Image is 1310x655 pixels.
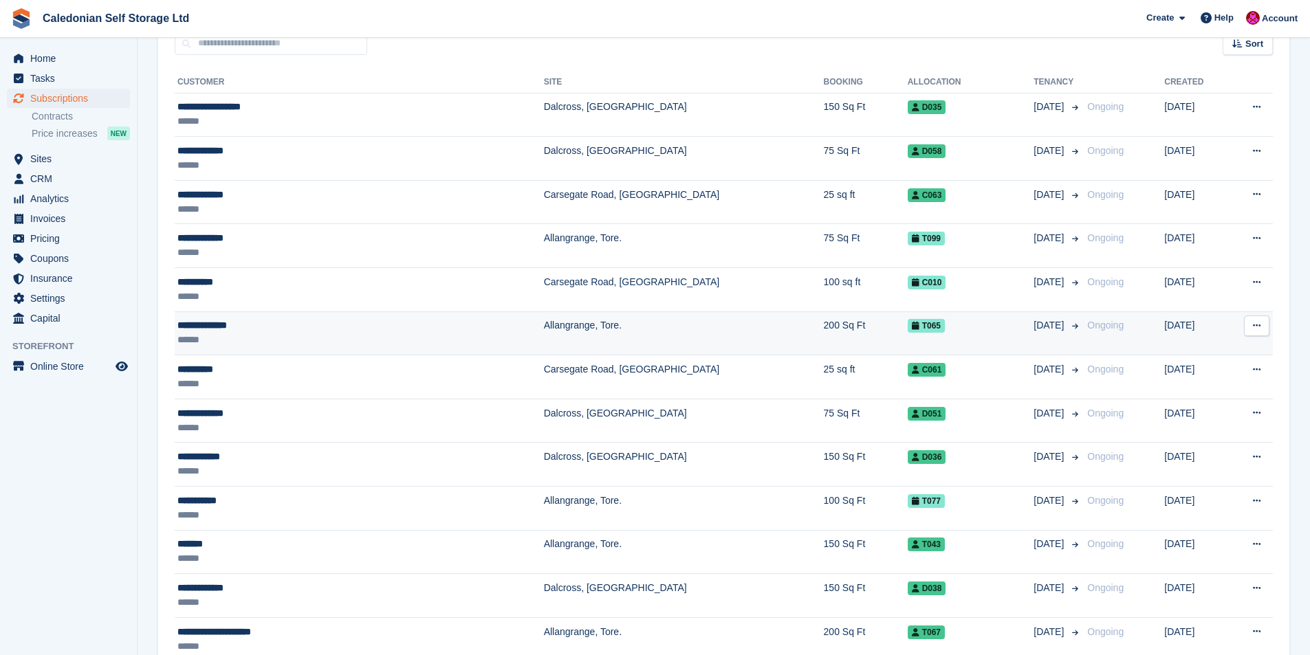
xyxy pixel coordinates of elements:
[824,399,908,443] td: 75 Sq Ft
[908,494,945,508] span: T077
[824,355,908,399] td: 25 sq ft
[544,399,824,443] td: Dalcross, [GEOGRAPHIC_DATA]
[1034,493,1067,508] span: [DATE]
[1087,538,1124,549] span: Ongoing
[7,309,130,328] a: menu
[1164,443,1227,487] td: [DATE]
[1034,71,1082,93] th: Tenancy
[824,487,908,531] td: 100 Sq Ft
[908,188,946,202] span: C063
[544,268,824,312] td: Carsegate Road, [GEOGRAPHIC_DATA]
[30,269,113,288] span: Insurance
[824,574,908,618] td: 150 Sq Ft
[7,209,130,228] a: menu
[908,144,946,158] span: D058
[1087,232,1124,243] span: Ongoing
[32,126,130,141] a: Price increases NEW
[824,443,908,487] td: 150 Sq Ft
[908,319,945,333] span: T065
[824,224,908,268] td: 75 Sq Ft
[30,209,113,228] span: Invoices
[1087,364,1124,375] span: Ongoing
[30,249,113,268] span: Coupons
[1034,625,1067,639] span: [DATE]
[1246,11,1260,25] img: Donald Mathieson
[1164,574,1227,618] td: [DATE]
[824,268,908,312] td: 100 sq ft
[908,537,945,551] span: T043
[1087,451,1124,462] span: Ongoing
[30,229,113,248] span: Pricing
[544,224,824,268] td: Allangrange, Tore.
[32,127,98,140] span: Price increases
[1087,320,1124,331] span: Ongoing
[1034,362,1067,377] span: [DATE]
[1087,145,1124,156] span: Ongoing
[30,289,113,308] span: Settings
[1087,276,1124,287] span: Ongoing
[30,69,113,88] span: Tasks
[7,249,130,268] a: menu
[1164,311,1227,355] td: [DATE]
[1164,224,1227,268] td: [DATE]
[824,71,908,93] th: Booking
[7,189,130,208] a: menu
[1034,581,1067,595] span: [DATE]
[908,363,946,377] span: C061
[37,7,195,30] a: Caledonian Self Storage Ltd
[7,149,130,168] a: menu
[544,355,824,399] td: Carsegate Road, [GEOGRAPHIC_DATA]
[32,110,130,123] a: Contracts
[1087,189,1124,200] span: Ongoing
[544,71,824,93] th: Site
[1087,626,1124,637] span: Ongoing
[908,407,946,421] span: D051
[30,89,113,108] span: Subscriptions
[30,357,113,376] span: Online Store
[1087,582,1124,593] span: Ongoing
[7,229,130,248] a: menu
[824,311,908,355] td: 200 Sq Ft
[1164,530,1227,574] td: [DATE]
[908,71,1034,93] th: Allocation
[908,450,946,464] span: D036
[544,487,824,531] td: Allangrange, Tore.
[908,100,946,114] span: D035
[175,71,544,93] th: Customer
[1087,408,1124,419] span: Ongoing
[1034,275,1067,289] span: [DATE]
[11,8,32,29] img: stora-icon-8386f47178a22dfd0bd8f6a31ec36ba5ce8667c1dd55bd0f319d3a0aa187defe.svg
[544,443,824,487] td: Dalcross, [GEOGRAPHIC_DATA]
[908,581,946,595] span: D038
[1164,93,1227,137] td: [DATE]
[7,357,130,376] a: menu
[1087,101,1124,112] span: Ongoing
[1034,449,1067,464] span: [DATE]
[30,49,113,68] span: Home
[824,530,908,574] td: 150 Sq Ft
[7,49,130,68] a: menu
[1034,318,1067,333] span: [DATE]
[7,89,130,108] a: menu
[1214,11,1234,25] span: Help
[7,69,130,88] a: menu
[1164,180,1227,224] td: [DATE]
[1034,144,1067,158] span: [DATE]
[824,93,908,137] td: 150 Sq Ft
[544,530,824,574] td: Allangrange, Tore.
[30,189,113,208] span: Analytics
[908,276,946,289] span: C010
[1164,268,1227,312] td: [DATE]
[113,358,130,375] a: Preview store
[30,309,113,328] span: Capital
[1034,406,1067,421] span: [DATE]
[544,180,824,224] td: Carsegate Road, [GEOGRAPHIC_DATA]
[7,169,130,188] a: menu
[30,169,113,188] span: CRM
[1146,11,1174,25] span: Create
[1164,487,1227,531] td: [DATE]
[30,149,113,168] span: Sites
[1164,399,1227,443] td: [DATE]
[908,232,945,245] span: T099
[1034,231,1067,245] span: [DATE]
